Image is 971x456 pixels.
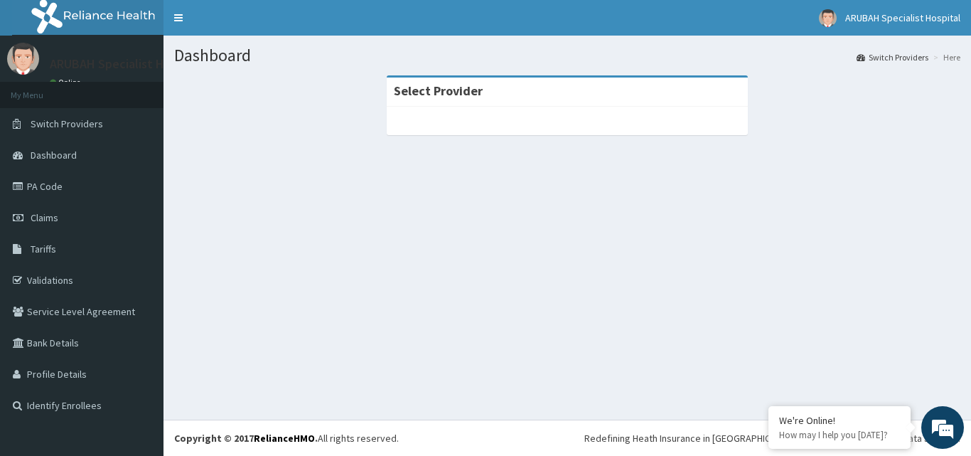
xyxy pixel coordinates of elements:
footer: All rights reserved. [163,420,971,456]
h1: Dashboard [174,46,960,65]
div: Redefining Heath Insurance in [GEOGRAPHIC_DATA] using Telemedicine and Data Science! [584,431,960,445]
strong: Select Provider [394,83,483,99]
img: User Image [7,43,39,75]
a: Switch Providers [857,51,928,63]
span: ARUBAH Specialist Hospital [845,11,960,24]
img: User Image [819,9,837,27]
span: Tariffs [31,243,56,255]
p: ARUBAH Specialist Hospital [50,58,203,70]
p: How may I help you today? [779,429,900,441]
div: We're Online! [779,414,900,427]
span: Switch Providers [31,117,103,130]
span: Claims [31,211,58,224]
a: Online [50,78,84,88]
a: RelianceHMO [254,432,315,445]
span: Dashboard [31,149,77,161]
li: Here [930,51,960,63]
strong: Copyright © 2017 . [174,432,318,445]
